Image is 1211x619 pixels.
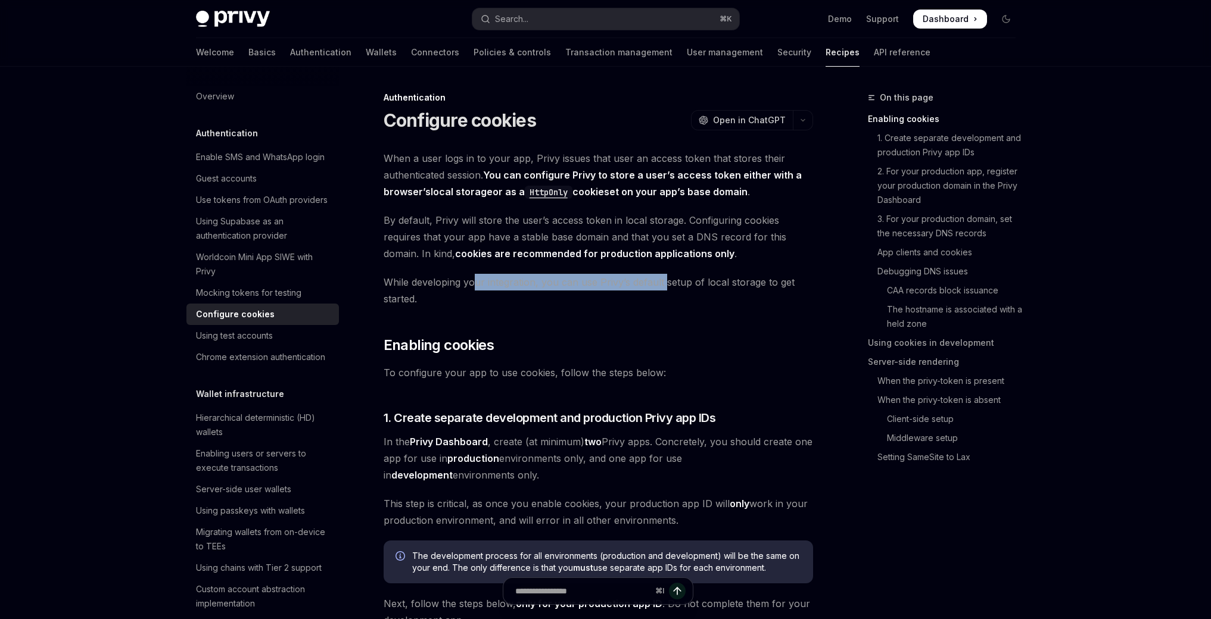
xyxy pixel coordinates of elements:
[366,38,397,67] a: Wallets
[290,38,351,67] a: Authentication
[384,336,494,355] span: Enabling cookies
[196,89,234,104] div: Overview
[565,38,673,67] a: Transaction management
[196,350,325,364] div: Chrome extension authentication
[384,433,813,483] span: In the , create (at minimum) Privy apps. Concretely, you should create one app for use in environ...
[868,110,1025,129] a: Enabling cookies
[196,561,322,575] div: Using chains with Tier 2 support
[868,210,1025,243] a: 3. For your production domain, set the necessary DNS records
[828,13,852,25] a: Demo
[384,495,813,529] span: This step is critical, as once you enable cookies, your production app ID will work in your produ...
[447,452,499,464] strong: production
[495,12,528,26] div: Search...
[186,246,339,282] a: Worldcoin Mini App SIWE with Privy
[573,562,593,573] strong: must
[874,38,930,67] a: API reference
[196,150,325,164] div: Enable SMS and WhatsApp login
[186,521,339,557] a: Migrating wallets from on-device to TEEs
[868,281,1025,300] a: CAA records block issuance
[868,371,1025,390] a: When the privy-token is present
[584,436,602,448] strong: two
[186,189,339,211] a: Use tokens from OAuth providers
[196,446,332,475] div: Enabling users or servers to execute transactions
[186,479,339,500] a: Server-side user wallets
[196,38,234,67] a: Welcome
[868,352,1025,371] a: Server-side rendering
[868,429,1025,448] a: Middleware setup
[826,38,860,67] a: Recipes
[196,411,332,439] div: Hierarchical deterministic (HD) wallets
[186,579,339,614] a: Custom account abstraction implementation
[384,364,813,381] span: To configure your app to use cookies, follow the steps below:
[868,262,1025,281] a: Debugging DNS issues
[880,90,933,105] span: On this page
[868,162,1025,210] a: 2. For your production app, register your production domain in the Privy Dashboard
[196,193,328,207] div: Use tokens from OAuth providers
[525,186,572,199] code: HttpOnly
[455,248,734,260] strong: cookies are recommended for production applications only
[186,282,339,304] a: Mocking tokens for testing
[196,171,257,186] div: Guest accounts
[868,243,1025,262] a: App clients and cookies
[186,557,339,579] a: Using chains with Tier 2 support
[186,146,339,168] a: Enable SMS and WhatsApp login
[196,387,284,401] h5: Wallet infrastructure
[248,38,276,67] a: Basics
[866,13,899,25] a: Support
[384,169,802,198] strong: You can configure Privy to store a user’s access token either with a browser’s or as a set on you...
[868,390,1025,409] a: When the privy-token is absent
[472,8,739,30] button: Open search
[868,129,1025,162] a: 1. Create separate development and production Privy app IDs
[923,13,969,25] span: Dashboard
[384,409,716,426] span: 1. Create separate development and production Privy app IDs
[525,186,604,198] a: HttpOnlycookie
[186,346,339,368] a: Chrome extension authentication
[669,583,686,599] button: Send message
[384,274,813,307] span: While developing your integration, you can use Privy’s default setup of local storage to get star...
[410,436,488,448] a: Privy Dashboard
[196,250,332,279] div: Worldcoin Mini App SIWE with Privy
[868,448,1025,467] a: Setting SameSite to Lax
[196,307,275,321] div: Configure cookies
[186,211,339,246] a: Using Supabase as an authentication provider
[384,110,536,131] h1: Configure cookies
[186,325,339,346] a: Using test accounts
[997,10,1016,29] button: Toggle dark mode
[186,86,339,107] a: Overview
[196,214,332,243] div: Using Supabase as an authentication provider
[868,300,1025,333] a: The hostname is associated with a held zone
[868,333,1025,352] a: Using cookies in development
[196,286,301,300] div: Mocking tokens for testing
[474,38,551,67] a: Policies & controls
[913,10,987,29] a: Dashboard
[515,578,650,604] input: Ask a question...
[196,11,270,27] img: dark logo
[396,551,407,563] svg: Info
[691,110,793,130] button: Open in ChatGPT
[384,92,813,104] div: Authentication
[720,14,732,24] span: ⌘ K
[186,443,339,479] a: Enabling users or servers to execute transactions
[687,38,763,67] a: User management
[411,38,459,67] a: Connectors
[196,504,305,518] div: Using passkeys with wallets
[730,498,749,509] strong: only
[196,582,332,611] div: Custom account abstraction implementation
[196,126,258,140] h5: Authentication
[196,482,291,496] div: Server-side user wallets
[777,38,811,67] a: Security
[412,550,801,574] span: The development process for all environments (production and development) will be the same on you...
[391,469,453,481] strong: development
[384,212,813,262] span: By default, Privy will store the user’s access token in local storage. Configuring cookies requir...
[384,150,813,200] span: When a user logs in to your app, Privy issues that user an access token that stores their authent...
[431,186,493,198] a: local storage
[868,409,1025,429] a: Client-side setup
[713,114,786,126] span: Open in ChatGPT
[186,304,339,325] a: Configure cookies
[186,407,339,443] a: Hierarchical deterministic (HD) wallets
[196,329,273,343] div: Using test accounts
[196,525,332,554] div: Migrating wallets from on-device to TEEs
[186,168,339,189] a: Guest accounts
[186,500,339,521] a: Using passkeys with wallets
